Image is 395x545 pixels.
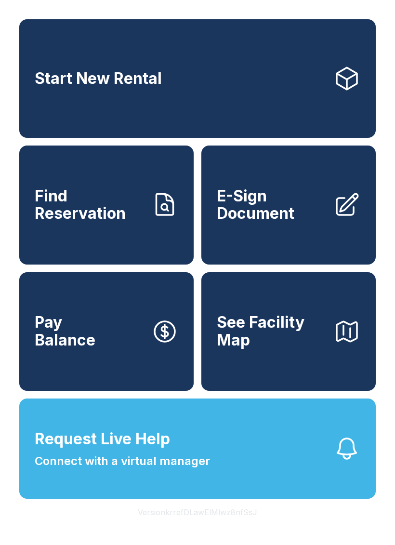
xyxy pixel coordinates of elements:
button: PayBalance [19,272,194,391]
button: See Facility Map [201,272,376,391]
button: VersionkrrefDLawElMlwz8nfSsJ [130,499,265,526]
button: Request Live HelpConnect with a virtual manager [19,399,376,499]
span: Find Reservation [35,187,144,223]
a: E-Sign Document [201,146,376,264]
span: Start New Rental [35,70,162,88]
span: E-Sign Document [217,187,326,223]
span: Connect with a virtual manager [35,452,210,470]
a: Find Reservation [19,146,194,264]
span: Request Live Help [35,427,170,451]
span: See Facility Map [217,314,326,349]
a: Start New Rental [19,19,376,138]
span: Pay Balance [35,314,95,349]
